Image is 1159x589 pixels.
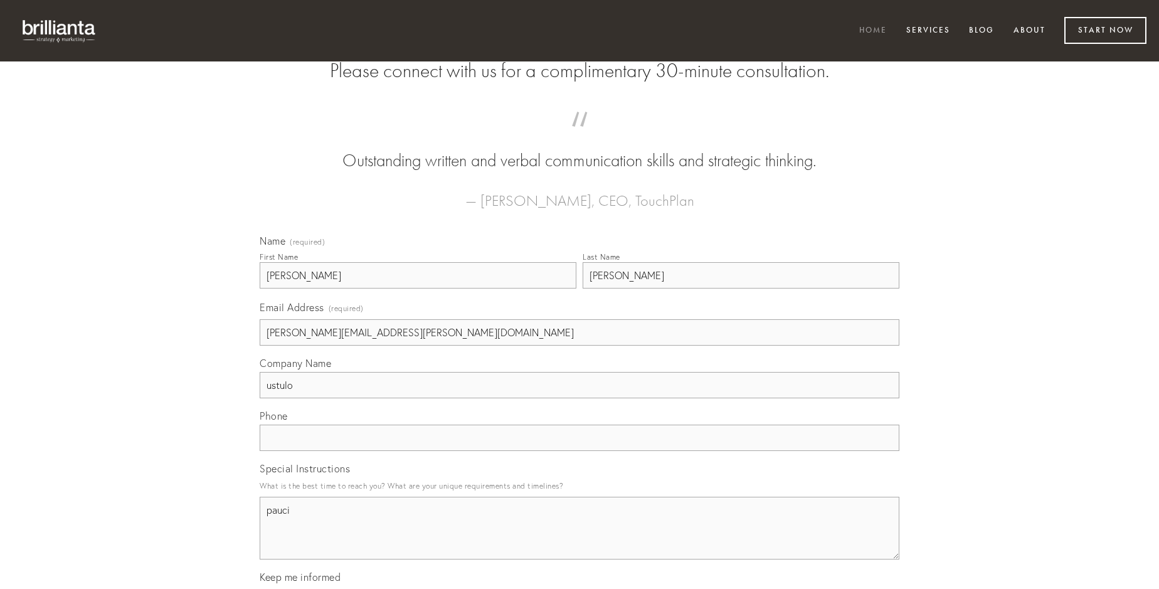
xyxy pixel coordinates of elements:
[1005,21,1054,41] a: About
[280,124,879,149] span: “
[898,21,958,41] a: Services
[260,477,899,494] p: What is the best time to reach you? What are your unique requirements and timelines?
[260,357,331,369] span: Company Name
[280,124,879,173] blockquote: Outstanding written and verbal communication skills and strategic thinking.
[260,252,298,262] div: First Name
[961,21,1002,41] a: Blog
[1064,17,1146,44] a: Start Now
[260,410,288,422] span: Phone
[280,173,879,213] figcaption: — [PERSON_NAME], CEO, TouchPlan
[260,301,324,314] span: Email Address
[13,13,107,49] img: brillianta - research, strategy, marketing
[260,59,899,83] h2: Please connect with us for a complimentary 30-minute consultation.
[260,462,350,475] span: Special Instructions
[290,238,325,246] span: (required)
[260,571,341,583] span: Keep me informed
[260,497,899,560] textarea: pauci
[329,300,364,317] span: (required)
[851,21,895,41] a: Home
[260,235,285,247] span: Name
[583,252,620,262] div: Last Name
